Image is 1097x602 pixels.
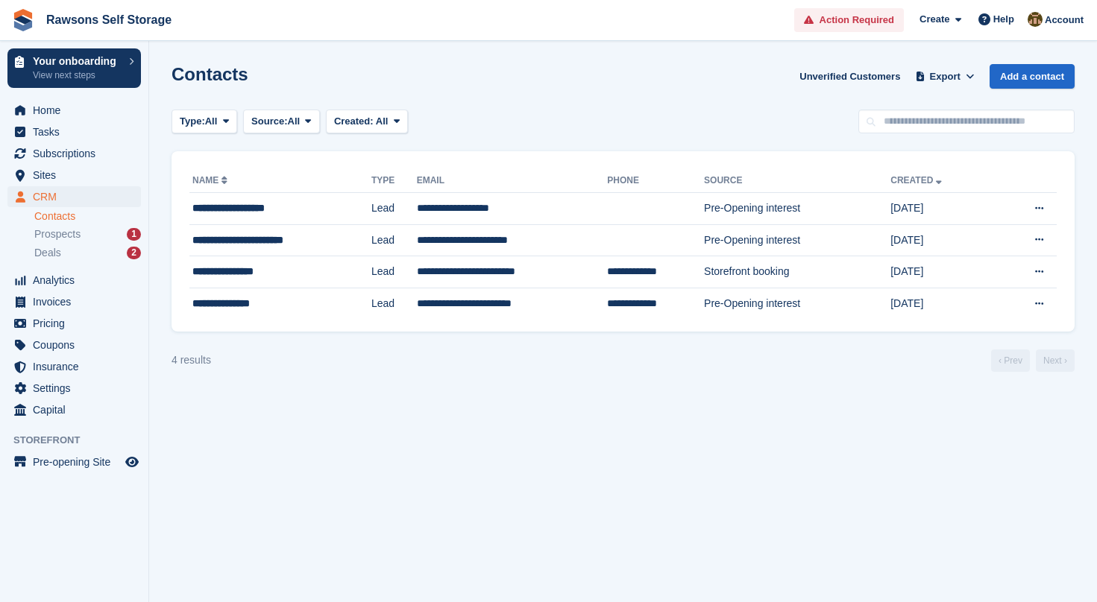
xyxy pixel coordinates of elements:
span: Help [993,12,1014,27]
span: Source: [251,114,287,129]
a: menu [7,451,141,472]
td: [DATE] [890,224,996,256]
span: Created: [334,115,374,127]
span: CRM [33,186,122,207]
a: Rawsons Self Storage [40,7,177,32]
h1: Contacts [172,64,248,84]
a: Deals 2 [34,245,141,261]
td: Lead [371,193,417,225]
p: View next steps [33,69,122,82]
span: Export [930,69,961,84]
span: Analytics [33,270,122,291]
td: Pre-Opening interest [704,193,890,225]
span: Capital [33,399,122,420]
td: Lead [371,256,417,288]
span: Tasks [33,121,122,142]
td: Lead [371,288,417,319]
span: Type: [180,114,205,129]
button: Export [912,64,978,89]
a: menu [7,270,141,291]
span: Create [920,12,949,27]
span: Settings [33,378,122,399]
td: Lead [371,224,417,256]
a: menu [7,165,141,186]
span: Pre-opening Site [33,451,122,472]
td: Pre-Opening interest [704,288,890,319]
span: Sites [33,165,122,186]
span: Storefront [13,433,148,448]
td: Pre-Opening interest [704,224,890,256]
th: Phone [607,169,704,193]
a: Preview store [123,453,141,471]
th: Source [704,169,890,193]
span: All [376,115,389,127]
th: Type [371,169,417,193]
a: menu [7,100,141,121]
button: Source: All [243,110,320,134]
span: Prospects [34,227,81,241]
a: Action Required [794,8,904,33]
img: stora-icon-8386f47178a22dfd0bd8f6a31ec36ba5ce8667c1dd55bd0f319d3a0aa187defe.svg [12,9,34,31]
button: Type: All [172,110,237,134]
a: Contacts [34,209,141,224]
span: Action Required [820,13,894,28]
span: All [205,114,218,129]
span: Coupons [33,335,122,355]
span: Deals [34,246,61,260]
nav: Page [988,349,1078,372]
img: Aaron Wheeler [1028,12,1043,27]
a: menu [7,378,141,399]
a: Created [890,175,945,186]
a: menu [7,399,141,420]
a: menu [7,143,141,164]
a: menu [7,291,141,312]
span: Insurance [33,356,122,377]
div: 4 results [172,352,211,368]
a: Next [1036,349,1075,372]
p: Your onboarding [33,56,122,66]
span: Account [1045,13,1084,28]
td: [DATE] [890,288,996,319]
td: Storefront booking [704,256,890,288]
span: Invoices [33,291,122,312]
td: [DATE] [890,256,996,288]
a: menu [7,121,141,142]
a: menu [7,335,141,355]
a: Name [192,175,230,186]
a: Previous [991,349,1030,372]
a: Unverified Customers [793,64,906,89]
div: 1 [127,228,141,241]
a: Add a contact [990,64,1075,89]
a: Prospects 1 [34,226,141,242]
span: Pricing [33,313,122,334]
div: 2 [127,247,141,259]
th: Email [417,169,608,193]
a: Your onboarding View next steps [7,48,141,88]
span: Home [33,100,122,121]
a: menu [7,186,141,207]
a: menu [7,356,141,377]
button: Created: All [326,110,408,134]
span: All [288,114,301,129]
td: [DATE] [890,193,996,225]
span: Subscriptions [33,143,122,164]
a: menu [7,313,141,334]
